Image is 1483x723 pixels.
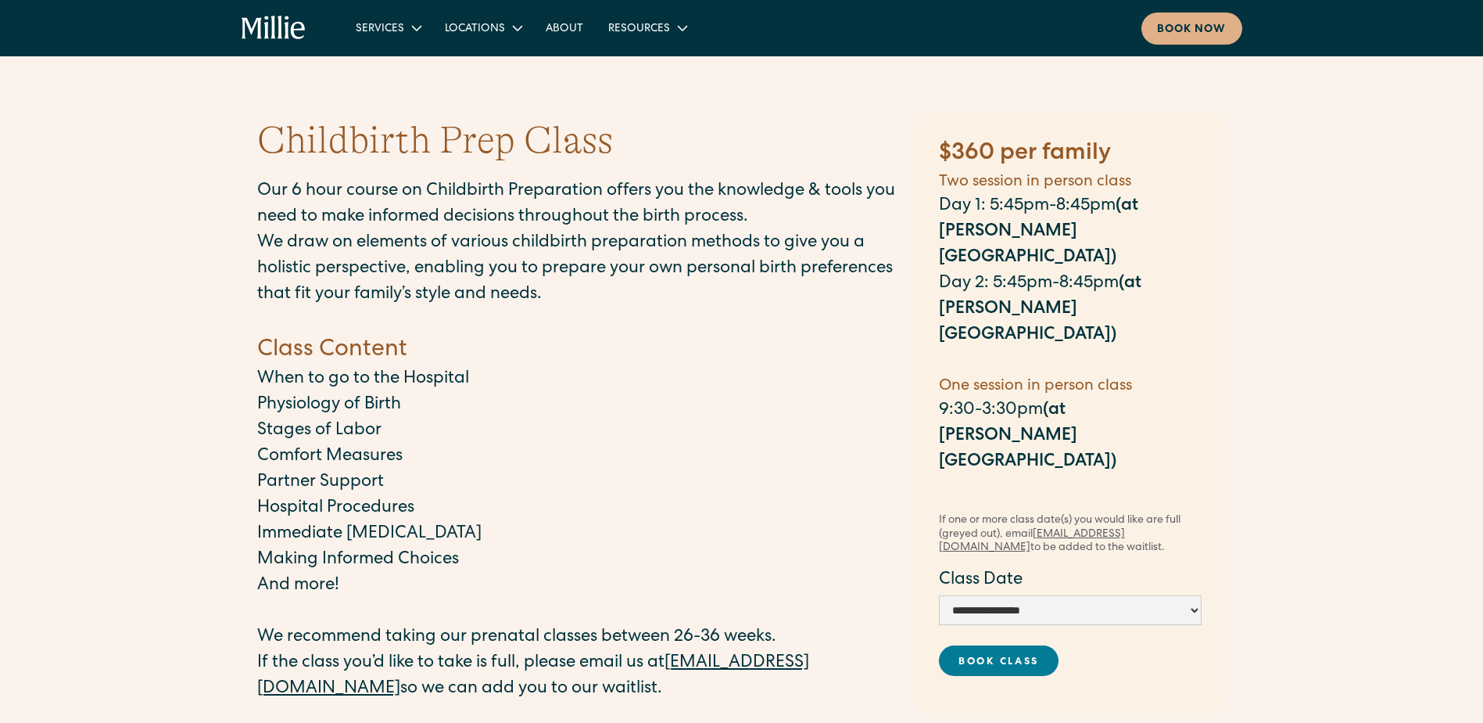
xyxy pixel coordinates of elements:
[257,116,613,167] h1: Childbirth Prep Class
[1157,22,1227,38] div: Book now
[432,15,533,41] div: Locations
[608,21,670,38] div: Resources
[257,625,898,651] p: We recommend taking our prenatal classes between 26-36 weeks.
[257,334,898,367] h4: Class Content
[596,15,698,41] div: Resources
[257,548,898,574] p: Making Informed Choices
[257,599,898,625] p: ‍
[257,308,898,334] p: ‍
[939,194,1202,272] p: Day 1: 5:45pm-8:45pm
[257,651,898,703] p: If the class you’d like to take is full, please email us at so we can add you to our waitlist.
[533,15,596,41] a: About
[257,496,898,522] p: Hospital Procedures
[343,15,432,41] div: Services
[257,522,898,548] p: Immediate [MEDICAL_DATA]
[1141,13,1242,45] a: Book now
[257,655,809,698] a: [EMAIL_ADDRESS][DOMAIN_NAME]
[257,574,898,599] p: And more!
[939,398,1202,476] p: 9:30-3:30pm
[445,21,505,38] div: Locations
[939,646,1059,676] a: Book Class
[939,568,1202,594] label: Class Date
[939,198,1138,267] strong: (at [PERSON_NAME][GEOGRAPHIC_DATA])
[257,393,898,419] p: Physiology of Birth
[356,21,404,38] div: Services
[939,476,1202,502] p: ‍
[939,514,1202,556] div: If one or more class date(s) you would like are full (greyed out), email to be added to the waitl...
[939,275,1141,344] strong: (at [PERSON_NAME][GEOGRAPHIC_DATA])
[257,179,898,231] p: Our 6 hour course on Childbirth Preparation offers you the knowledge & tools you need to make inf...
[939,142,1111,166] strong: $360 per family
[257,231,898,308] p: We draw on elements of various childbirth preparation methods to give you a holistic perspective,...
[257,419,898,444] p: Stages of Labor
[939,402,1116,471] strong: (at [PERSON_NAME][GEOGRAPHIC_DATA])
[257,470,898,496] p: Partner Support
[939,349,1202,375] p: ‍
[939,171,1202,194] h5: Two session in person class
[939,375,1202,398] h5: One session in person class
[242,16,306,41] a: home
[939,272,1202,349] p: Day 2: 5:45pm-8:45pm
[257,367,898,393] p: When to go to the Hospital
[257,444,898,470] p: Comfort Measures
